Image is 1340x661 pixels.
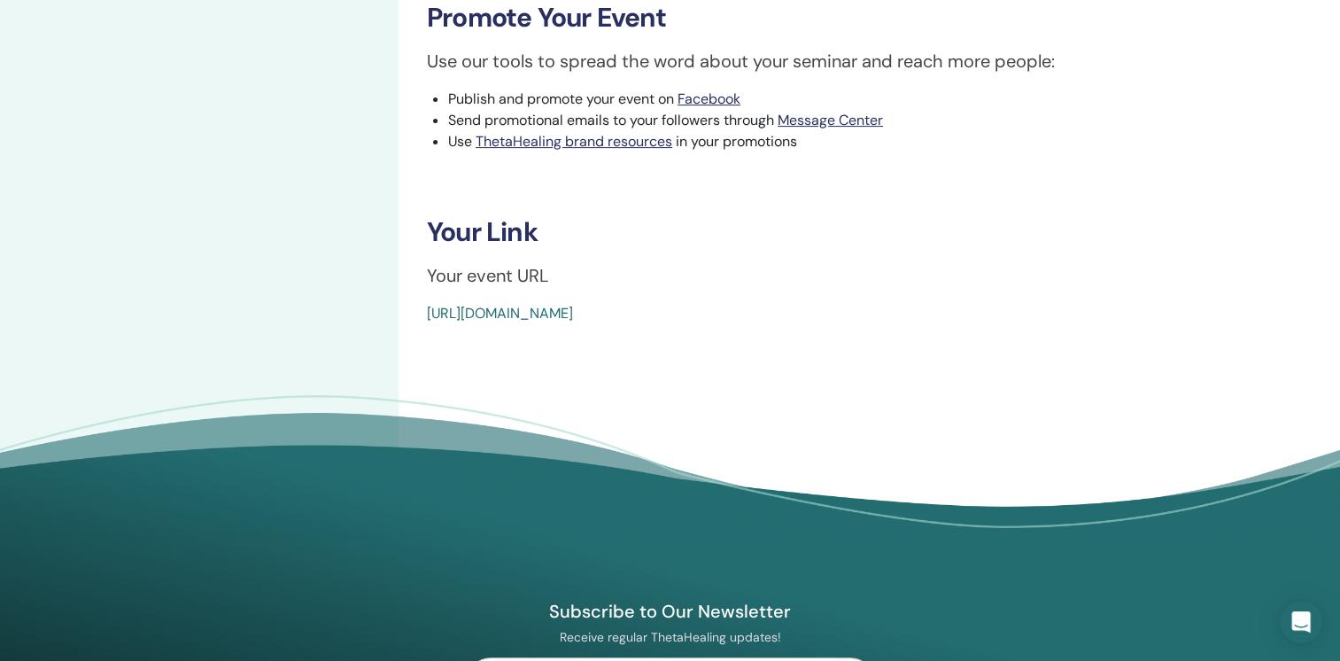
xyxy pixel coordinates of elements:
a: ThetaHealing brand resources [476,132,672,151]
li: Publish and promote your event on [448,89,1264,110]
a: Facebook [678,89,740,108]
li: Send promotional emails to your followers through [448,110,1264,131]
p: Receive regular ThetaHealing updates! [466,629,875,645]
h3: Promote Your Event [427,2,1264,34]
div: Open Intercom Messenger [1280,601,1322,643]
a: Message Center [778,111,883,129]
li: Use in your promotions [448,131,1264,152]
a: [URL][DOMAIN_NAME] [427,304,573,323]
h4: Subscribe to Our Newsletter [466,600,875,623]
p: Use our tools to spread the word about your seminar and reach more people: [427,48,1264,74]
p: Your event URL [427,262,1264,289]
h3: Your Link [427,216,1264,248]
